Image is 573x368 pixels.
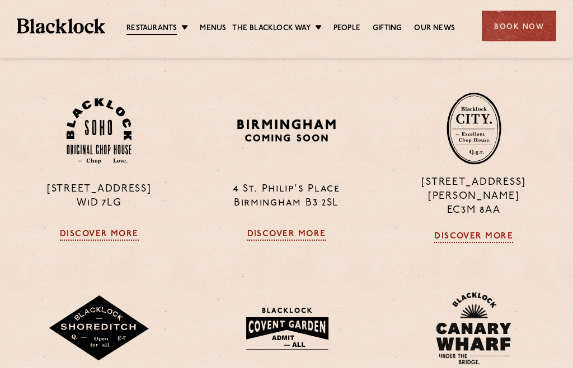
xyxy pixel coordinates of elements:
img: City-stamp-default.svg [447,92,501,165]
p: [STREET_ADDRESS] W1D 7LG [14,183,185,211]
p: [STREET_ADDRESS][PERSON_NAME] EC3M 8AA [388,176,559,218]
a: Menus [200,23,226,34]
p: 4 St. Philip's Place Birmingham B3 2SL [201,183,372,211]
div: Book Now [482,11,556,41]
a: People [334,23,360,34]
a: Discover More [434,232,513,243]
a: Discover More [247,230,326,241]
a: Restaurants [126,23,177,35]
img: Shoreditch-stamp-v2-default.svg [48,295,151,362]
a: Discover More [60,230,139,241]
a: The Blacklock Way [232,23,310,34]
a: Our News [414,23,455,34]
a: Gifting [373,23,402,34]
img: BL_Textured_Logo-footer-cropped.svg [17,18,105,34]
img: BL_CW_Logo_Website.svg [436,292,511,365]
img: Soho-stamp-default.svg [67,98,131,164]
img: BLA_1470_CoventGarden_Website_Solid.svg [236,301,338,356]
img: BIRMINGHAM-P22_-e1747915156957.png [236,116,338,145]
